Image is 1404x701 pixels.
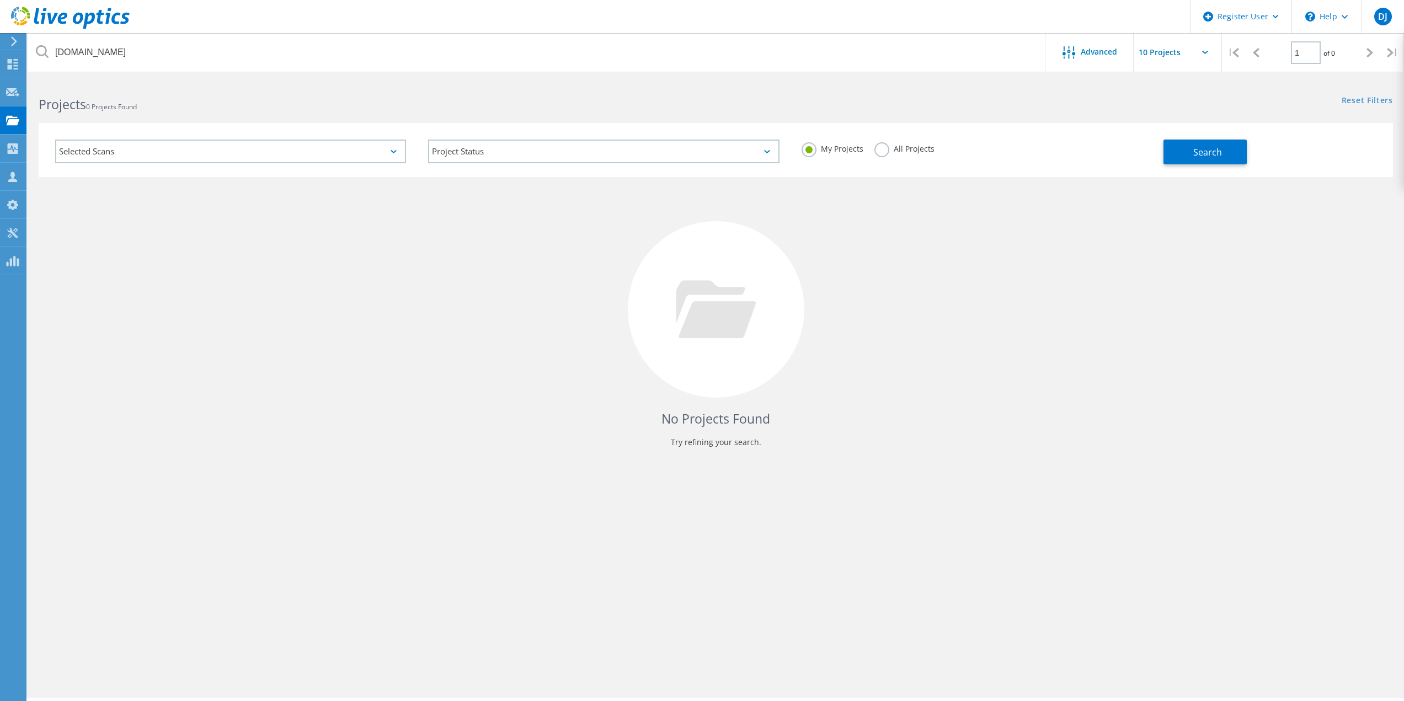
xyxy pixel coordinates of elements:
a: Live Optics Dashboard [11,23,130,31]
span: Advanced [1081,48,1117,56]
div: Project Status [428,140,779,163]
h4: No Projects Found [50,410,1382,428]
b: Projects [39,95,86,113]
span: of 0 [1323,49,1335,58]
a: Reset Filters [1342,97,1393,106]
label: All Projects [874,142,935,153]
input: Search projects by name, owner, ID, company, etc [28,33,1046,72]
div: | [1222,33,1245,72]
div: | [1381,33,1404,72]
span: DJ [1378,12,1387,21]
svg: \n [1305,12,1315,22]
span: Search [1193,146,1222,158]
label: My Projects [802,142,863,153]
button: Search [1163,140,1247,164]
span: 0 Projects Found [86,102,137,111]
div: Selected Scans [55,140,406,163]
p: Try refining your search. [50,434,1382,451]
